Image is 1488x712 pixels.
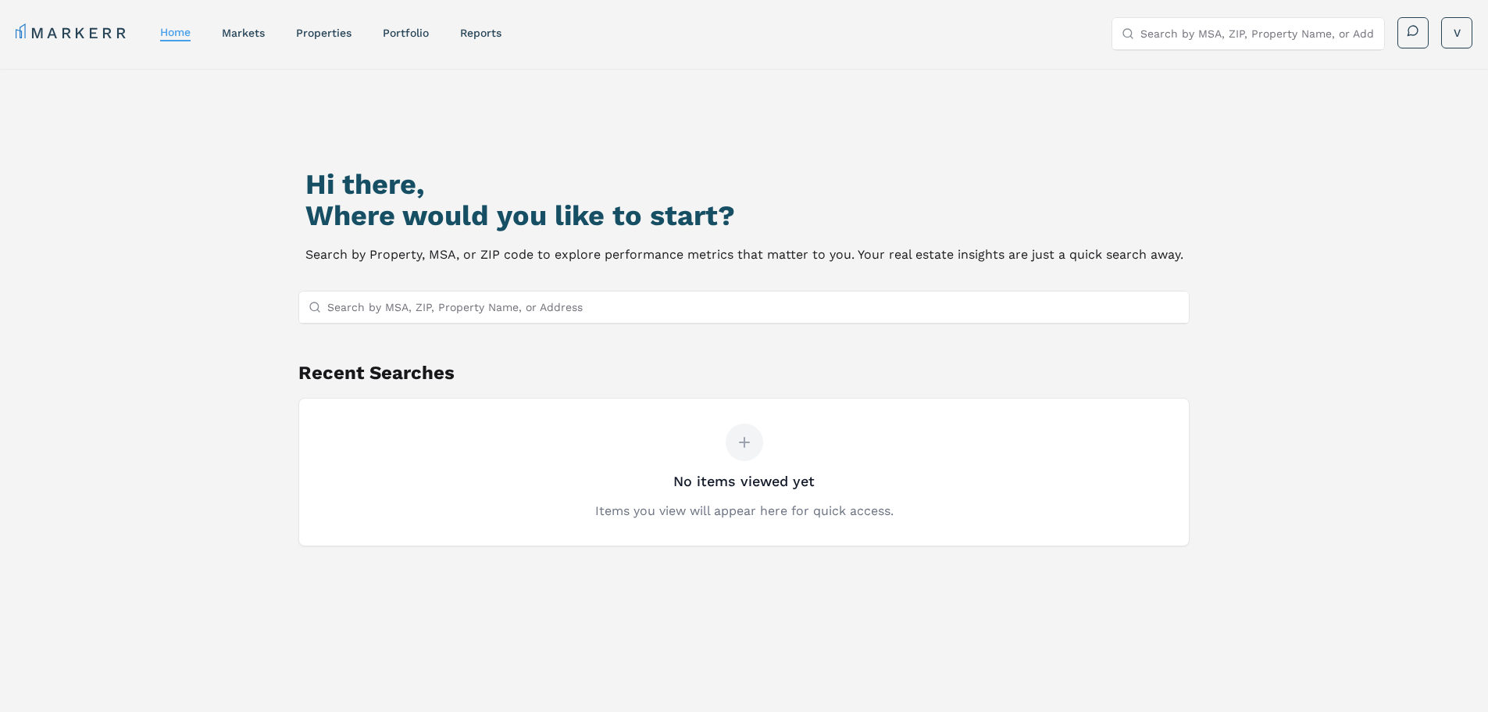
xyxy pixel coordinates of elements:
h2: Recent Searches [298,360,1190,385]
p: Items you view will appear here for quick access. [595,502,894,521]
span: V [1454,25,1461,41]
h1: Hi there, [305,169,1183,200]
input: Search by MSA, ZIP, Property Name, or Address [1140,18,1375,49]
button: V [1441,17,1472,48]
a: reports [460,27,501,39]
a: properties [296,27,351,39]
a: home [160,26,191,38]
p: Search by Property, MSA, or ZIP code to explore performance metrics that matter to you. Your real... [305,244,1183,266]
a: markets [222,27,265,39]
h2: Where would you like to start? [305,200,1183,231]
a: Portfolio [383,27,429,39]
input: Search by MSA, ZIP, Property Name, or Address [327,292,1180,323]
a: MARKERR [16,22,129,44]
h3: No items viewed yet [673,470,815,492]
